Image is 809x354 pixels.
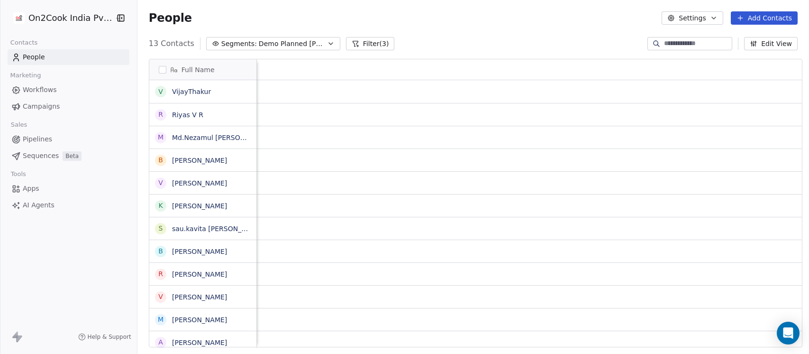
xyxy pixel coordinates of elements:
[149,59,256,80] div: Full Name
[346,37,395,50] button: Filter(3)
[11,10,109,26] button: On2Cook India Pvt. Ltd.
[158,110,163,120] div: R
[149,80,257,348] div: grid
[88,333,131,341] span: Help & Support
[777,322,800,345] div: Open Intercom Messenger
[172,248,227,255] a: [PERSON_NAME]
[23,85,57,95] span: Workflows
[28,12,112,24] span: On2Cook India Pvt. Ltd.
[172,270,227,278] a: [PERSON_NAME]
[158,224,163,233] div: s
[23,52,45,62] span: People
[158,315,164,325] div: m
[23,200,55,210] span: AI Agents
[158,155,163,165] div: B
[8,49,129,65] a: People
[172,179,227,187] a: [PERSON_NAME]
[23,102,60,112] span: Campaigns
[63,151,82,161] span: Beta
[23,184,39,194] span: Apps
[158,292,163,302] div: V
[744,37,798,50] button: Edit View
[8,181,129,196] a: Apps
[172,316,227,324] a: [PERSON_NAME]
[8,99,129,114] a: Campaigns
[158,269,163,279] div: R
[731,11,798,25] button: Add Contacts
[182,65,215,75] span: Full Name
[8,148,129,164] a: SequencesBeta
[13,12,25,24] img: on2cook%20logo-04%20copy.jpg
[149,11,192,25] span: People
[6,68,45,83] span: Marketing
[8,82,129,98] a: Workflows
[172,293,227,301] a: [PERSON_NAME]
[6,36,42,50] span: Contacts
[23,151,59,161] span: Sequences
[172,225,264,233] a: sau.kavita [PERSON_NAME]
[78,333,131,341] a: Help & Support
[158,178,163,188] div: V
[158,201,163,211] div: K
[172,202,227,210] a: [PERSON_NAME]
[158,337,163,347] div: A
[7,118,31,132] span: Sales
[172,111,203,119] a: Riyas V R
[23,134,52,144] span: Pipelines
[158,246,163,256] div: B
[172,339,227,346] a: [PERSON_NAME]
[662,11,723,25] button: Settings
[172,88,211,95] a: VijayThakur
[158,87,163,97] div: V
[172,157,227,164] a: [PERSON_NAME]
[8,131,129,147] a: Pipelines
[158,132,164,142] div: M
[221,39,257,49] span: Segments:
[172,134,271,141] a: Md.Nezamul [PERSON_NAME]
[7,167,30,181] span: Tools
[8,197,129,213] a: AI Agents
[149,38,194,49] span: 13 Contacts
[259,39,325,49] span: Demo Planned [PERSON_NAME]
